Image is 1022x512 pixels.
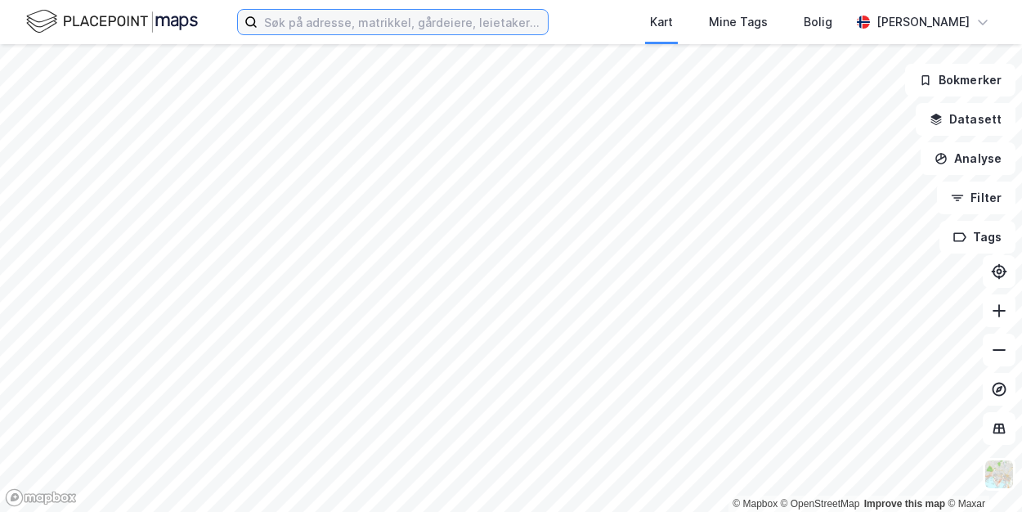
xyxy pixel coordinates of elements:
[258,10,548,34] input: Søk på adresse, matrikkel, gårdeiere, leietakere eller personer
[940,433,1022,512] div: Kontrollprogram for chat
[5,488,77,507] a: Mapbox homepage
[26,7,198,36] img: logo.f888ab2527a4732fd821a326f86c7f29.svg
[937,182,1015,214] button: Filter
[650,12,673,32] div: Kart
[940,433,1022,512] iframe: Chat Widget
[905,64,1015,97] button: Bokmerker
[921,142,1015,175] button: Analyse
[733,498,778,510] a: Mapbox
[864,498,945,510] a: Improve this map
[781,498,860,510] a: OpenStreetMap
[916,103,1015,136] button: Datasett
[939,221,1015,254] button: Tags
[876,12,970,32] div: [PERSON_NAME]
[709,12,768,32] div: Mine Tags
[804,12,832,32] div: Bolig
